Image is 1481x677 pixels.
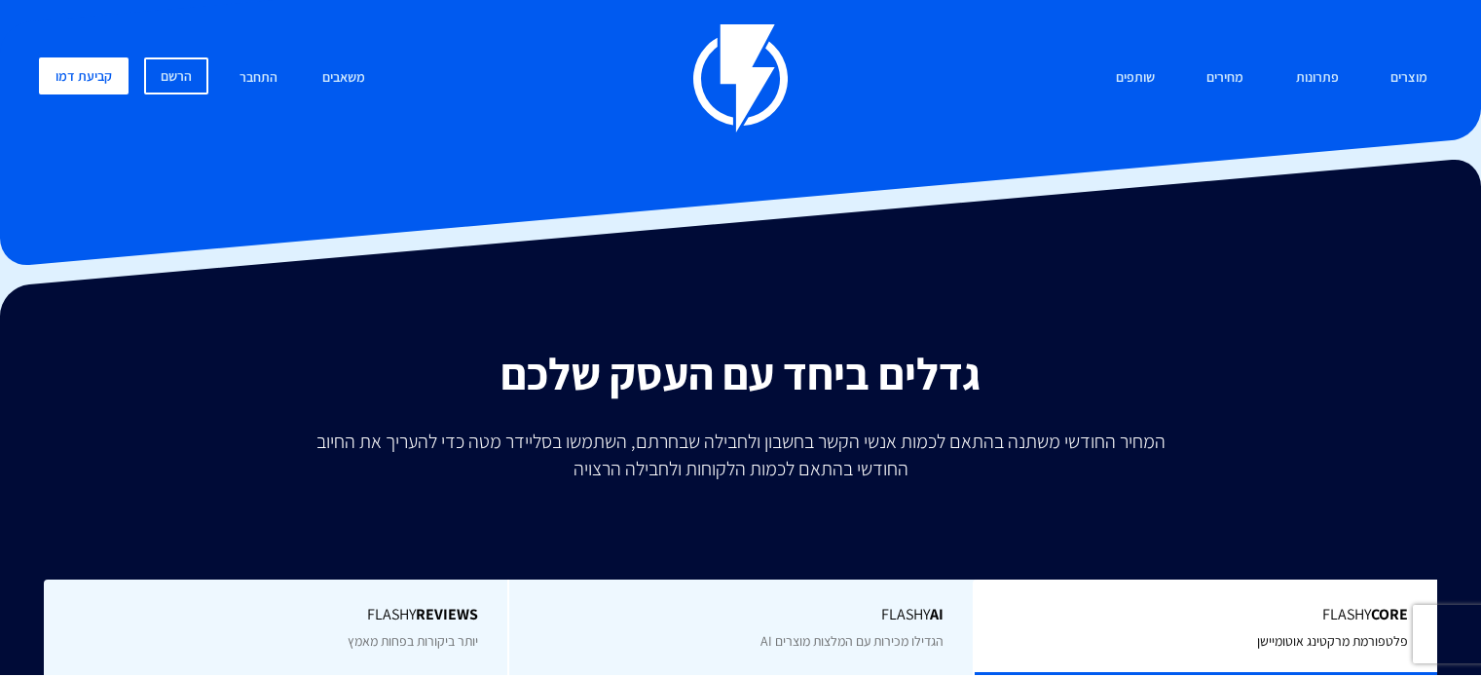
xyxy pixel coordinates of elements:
p: המחיר החודשי משתנה בהתאם לכמות אנשי הקשר בחשבון ולחבילה שבחרתם, השתמשו בסליידר מטה כדי להעריך את ... [303,428,1179,482]
b: REVIEWS [416,604,478,624]
a: התחבר [225,57,292,99]
a: קביעת דמו [39,57,129,94]
h2: גדלים ביחד עם העסק שלכם [15,349,1466,397]
span: Flashy [73,604,479,626]
a: משאבים [308,57,380,99]
a: מחירים [1192,57,1258,99]
a: שותפים [1101,57,1169,99]
a: פתרונות [1281,57,1353,99]
b: AI [930,604,944,624]
span: Flashy [538,604,943,626]
a: מוצרים [1376,57,1442,99]
span: יותר ביקורות בפחות מאמץ [348,632,478,650]
span: Flashy [1004,604,1408,626]
b: Core [1371,604,1408,624]
span: פלטפורמת מרקטינג אוטומיישן [1257,632,1408,650]
a: הרשם [144,57,208,94]
span: הגדילו מכירות עם המלצות מוצרים AI [760,632,944,650]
